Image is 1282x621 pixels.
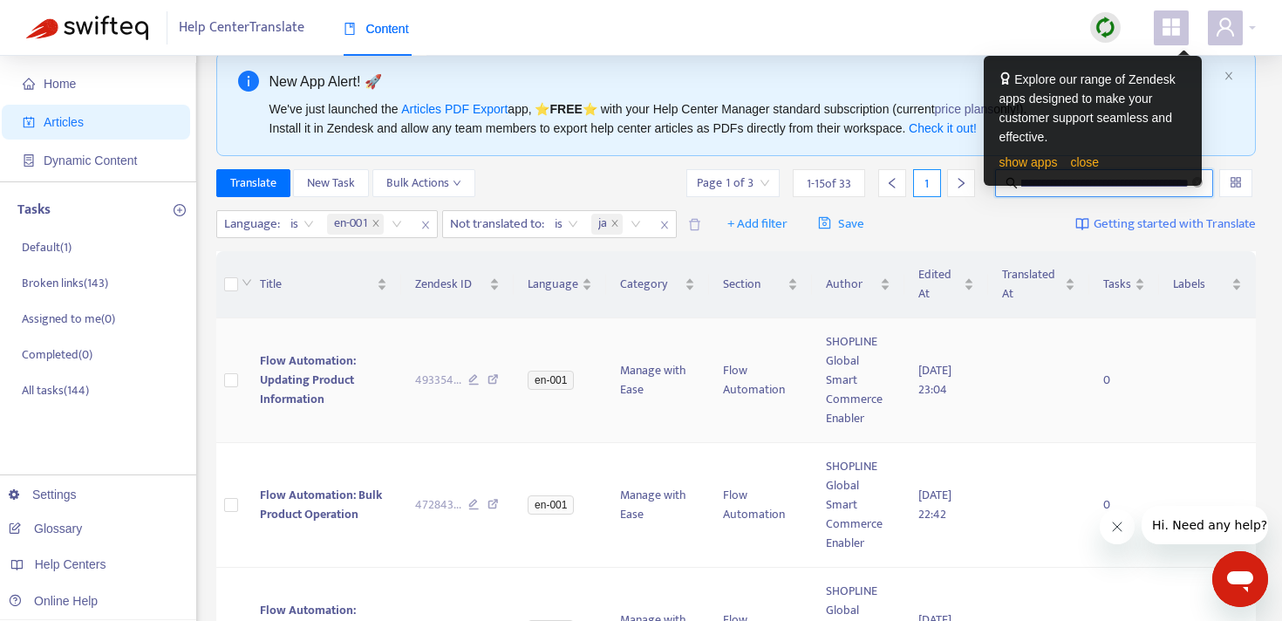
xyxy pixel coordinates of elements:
td: SHOPLINE Global Smart Commerce Enabler [812,443,904,568]
p: Tasks [17,200,51,221]
span: close [372,219,380,229]
th: Labels [1159,251,1256,318]
span: Getting started with Translate [1094,215,1256,235]
span: Flow Automation: Updating Product Information [260,351,356,409]
span: [DATE] 23:04 [918,360,951,399]
span: container [23,154,35,167]
th: Category [606,251,709,318]
span: left [886,177,898,189]
p: Broken links ( 143 ) [22,274,108,292]
span: Help Centers [35,557,106,571]
img: sync.dc5367851b00ba804db3.png [1094,17,1116,38]
button: Translate [216,169,290,197]
span: ja [591,214,623,235]
a: Getting started with Translate [1075,210,1256,238]
span: Home [44,77,76,91]
span: Language : [217,211,283,237]
span: close [1224,71,1234,81]
iframe: メッセージを閉じる [1100,509,1135,544]
button: close [1224,71,1234,82]
p: Completed ( 0 ) [22,345,92,364]
span: ja [598,214,607,235]
span: New Task [307,174,355,193]
span: Articles [44,115,84,129]
button: saveSave [805,210,877,238]
div: 1 [913,169,941,197]
p: All tasks ( 144 ) [22,381,89,399]
span: Bulk Actions [386,174,461,193]
td: Manage with Ease [606,318,709,443]
span: Section [723,275,785,294]
div: We've just launched the app, ⭐ ⭐️ with your Help Center Manager standard subscription (current on... [269,99,1217,138]
iframe: メッセージングウィンドウを開くボタン [1212,551,1268,607]
td: 0 [1089,443,1159,568]
span: Zendesk ID [415,275,487,294]
th: Author [812,251,904,318]
span: right [955,177,967,189]
span: Help Center Translate [179,11,304,44]
span: is [555,211,578,237]
button: Bulk Actionsdown [372,169,475,197]
a: Online Help [9,594,98,608]
th: Section [709,251,813,318]
span: Content [344,22,409,36]
span: Save [818,214,864,235]
th: Zendesk ID [401,251,515,318]
a: price plans [935,102,994,116]
span: Title [260,275,372,294]
iframe: 会社からのメッセージ [1142,506,1268,544]
span: Translate [230,174,276,193]
th: Language [514,251,606,318]
a: show apps [999,155,1058,169]
span: down [242,277,252,288]
span: home [23,78,35,90]
a: Settings [9,488,77,502]
img: image-link [1075,217,1089,231]
span: close [610,219,619,229]
a: Check it out! [909,121,977,135]
span: plus-circle [174,204,186,216]
span: en-001 [528,371,574,390]
span: Author [826,275,876,294]
span: Not translated to : [443,211,547,237]
b: FREE [549,102,582,116]
p: Default ( 1 ) [22,238,72,256]
th: Translated At [988,251,1089,318]
span: en-001 [327,214,384,235]
button: + Add filter [714,210,801,238]
td: 0 [1089,318,1159,443]
span: save [818,216,831,229]
a: close [1070,155,1099,169]
span: Tasks [1103,275,1131,294]
span: Labels [1173,275,1228,294]
td: Flow Automation [709,443,813,568]
span: Edited At [918,265,960,304]
span: 472843 ... [415,495,461,515]
span: [DATE] 22:42 [918,485,951,524]
span: Flow Automation: Bulk Product Operation [260,485,382,524]
span: en-001 [334,214,368,235]
a: Articles PDF Export [401,102,508,116]
th: Title [246,251,400,318]
td: Manage with Ease [606,443,709,568]
span: Translated At [1002,265,1061,304]
span: Language [528,275,578,294]
span: is [290,211,314,237]
td: SHOPLINE Global Smart Commerce Enabler [812,318,904,443]
span: down [453,179,461,188]
span: Dynamic Content [44,154,137,167]
span: user [1215,17,1236,38]
span: en-001 [528,495,574,515]
p: Assigned to me ( 0 ) [22,310,115,328]
span: 493354 ... [415,371,461,390]
span: delete [688,218,701,231]
th: Tasks [1089,251,1159,318]
span: + Add filter [727,214,788,235]
span: 1 - 15 of 33 [807,174,851,193]
div: New App Alert! 🚀 [269,71,1217,92]
img: Swifteq [26,16,148,40]
span: Category [620,275,681,294]
span: close [653,215,676,235]
span: close [414,215,437,235]
td: Flow Automation [709,318,813,443]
